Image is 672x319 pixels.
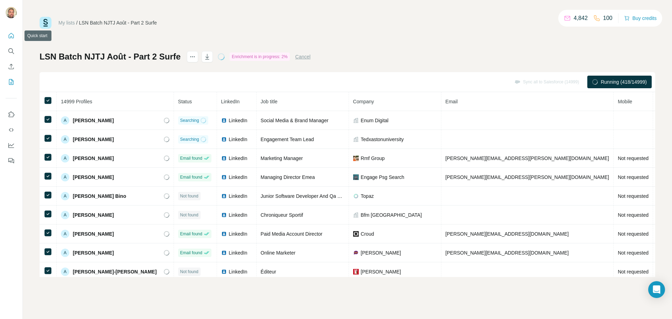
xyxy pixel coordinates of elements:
[618,269,649,275] span: Not requested
[353,250,359,256] img: company-logo
[221,250,227,256] img: LinkedIn logo
[361,193,374,200] span: Topaz
[261,99,278,104] span: Job title
[6,45,17,57] button: Search
[446,250,569,256] span: [PERSON_NAME][EMAIL_ADDRESS][DOMAIN_NAME]
[61,154,69,162] div: A
[61,173,69,181] div: A
[61,135,69,144] div: A
[73,268,157,275] span: [PERSON_NAME]-[PERSON_NAME]
[187,51,198,62] button: actions
[180,155,202,161] span: Email found
[603,14,612,22] p: 100
[361,268,401,275] span: [PERSON_NAME]
[361,211,422,219] span: Bfm [GEOGRAPHIC_DATA]
[229,193,247,200] span: LinkedIn
[353,269,359,275] img: company-logo
[229,230,247,237] span: LinkedIn
[180,212,198,218] span: Not found
[361,174,405,181] span: Engage Psg Search
[618,174,649,180] span: Not requested
[446,231,569,237] span: [PERSON_NAME][EMAIL_ADDRESS][DOMAIN_NAME]
[221,99,240,104] span: LinkedIn
[229,249,247,256] span: LinkedIn
[353,99,374,104] span: Company
[261,269,276,275] span: Éditeur
[361,117,388,124] span: Enum Digital
[6,139,17,152] button: Dashboard
[261,137,314,142] span: Engagement Team Lead
[73,230,114,237] span: [PERSON_NAME]
[648,281,665,298] div: Open Intercom Messenger
[221,118,227,123] img: LinkedIn logo
[221,193,227,199] img: LinkedIn logo
[361,155,385,162] span: Rmf Group
[361,249,401,256] span: [PERSON_NAME]
[6,29,17,42] button: Quick start
[6,60,17,73] button: Enrich CSV
[221,269,227,275] img: LinkedIn logo
[73,155,114,162] span: [PERSON_NAME]
[353,231,359,237] img: company-logo
[221,212,227,218] img: LinkedIn logo
[61,99,92,104] span: 14999 Profiles
[361,136,404,143] span: Tedxastonuniversity
[76,19,78,26] li: /
[180,174,202,180] span: Email found
[353,174,359,180] img: company-logo
[180,231,202,237] span: Email found
[446,155,609,161] span: [PERSON_NAME][EMAIL_ADDRESS][PERSON_NAME][DOMAIN_NAME]
[624,13,657,23] button: Buy credits
[229,117,247,124] span: LinkedIn
[261,231,323,237] span: Paid Media Account Director
[353,155,359,161] img: company-logo
[261,250,296,256] span: Online Marketer
[353,193,359,199] img: company-logo
[446,174,609,180] span: [PERSON_NAME][EMAIL_ADDRESS][PERSON_NAME][DOMAIN_NAME]
[229,155,247,162] span: LinkedIn
[230,53,289,61] div: Enrichment is in progress: 2%
[61,116,69,125] div: A
[180,193,198,199] span: Not found
[295,53,311,60] button: Cancel
[6,7,17,18] img: Avatar
[229,174,247,181] span: LinkedIn
[61,211,69,219] div: A
[61,230,69,238] div: A
[446,99,458,104] span: Email
[73,249,114,256] span: [PERSON_NAME]
[261,155,303,161] span: Marketing Manager
[261,118,329,123] span: Social Media & Brand Manager
[73,117,114,124] span: [PERSON_NAME]
[618,231,649,237] span: Not requested
[618,193,649,199] span: Not requested
[229,211,247,219] span: LinkedIn
[261,174,315,180] span: Managing Director Emea
[73,136,114,143] span: [PERSON_NAME]
[40,17,51,29] img: Surfe Logo
[221,155,227,161] img: LinkedIn logo
[221,231,227,237] img: LinkedIn logo
[618,250,649,256] span: Not requested
[180,269,198,275] span: Not found
[40,51,181,62] h1: LSN Batch NJTJ Août - Part 2 Surfe
[361,230,374,237] span: Croud
[180,250,202,256] span: Email found
[6,124,17,136] button: Use Surfe API
[618,155,649,161] span: Not requested
[618,99,632,104] span: Mobile
[618,212,649,218] span: Not requested
[601,78,647,85] span: Running (418/14999)
[58,20,75,26] a: My lists
[79,19,157,26] div: LSN Batch NJTJ Août - Part 2 Surfe
[574,14,588,22] p: 4,842
[261,193,351,199] span: Junior Software Developer And Qa Tester
[73,174,114,181] span: [PERSON_NAME]
[221,137,227,142] img: LinkedIn logo
[73,193,126,200] span: [PERSON_NAME] Bino
[261,212,303,218] span: Chroniqueur Sportif
[61,249,69,257] div: A
[229,268,247,275] span: LinkedIn
[6,154,17,167] button: Feedback
[178,99,192,104] span: Status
